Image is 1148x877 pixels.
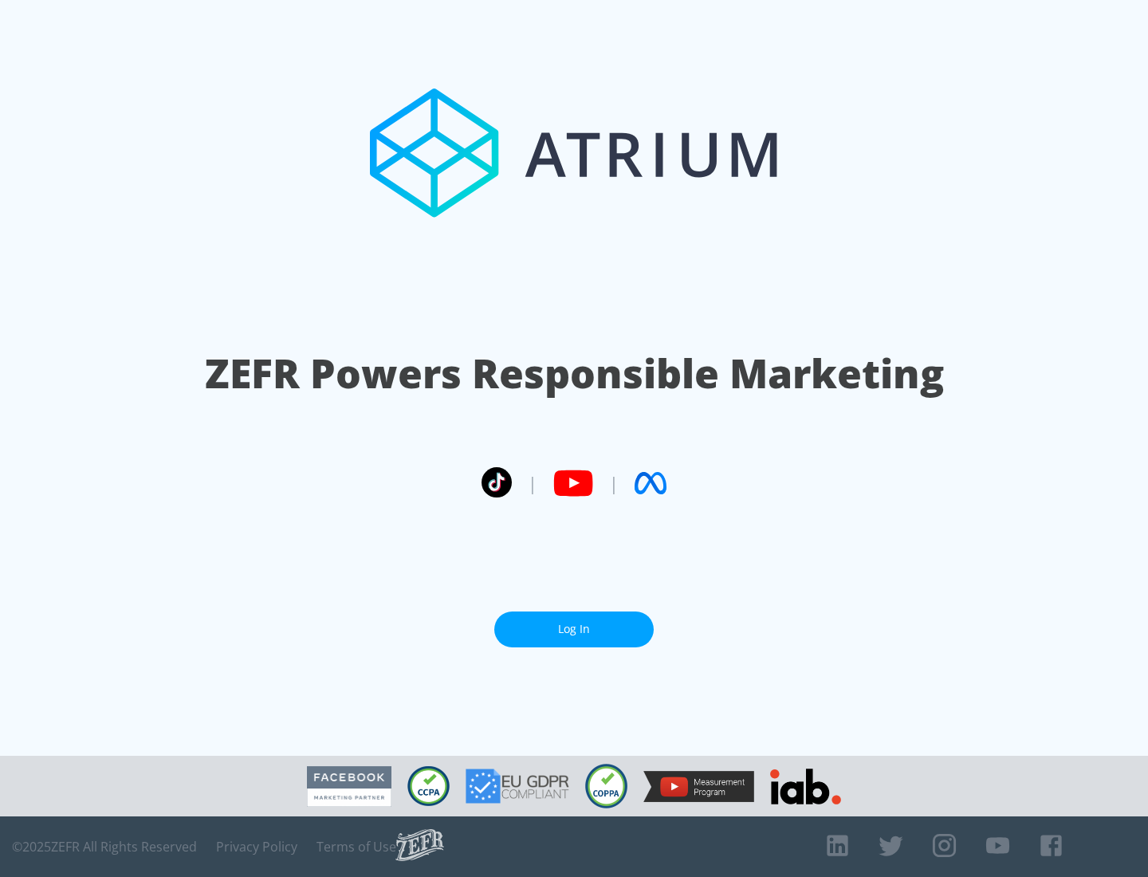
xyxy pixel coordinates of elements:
a: Privacy Policy [216,839,297,855]
img: Facebook Marketing Partner [307,766,391,807]
span: | [609,471,619,495]
span: © 2025 ZEFR All Rights Reserved [12,839,197,855]
img: COPPA Compliant [585,764,627,808]
img: CCPA Compliant [407,766,450,806]
a: Log In [494,612,654,647]
span: | [528,471,537,495]
a: Terms of Use [316,839,396,855]
img: YouTube Measurement Program [643,771,754,802]
img: GDPR Compliant [466,769,569,804]
img: IAB [770,769,841,804]
h1: ZEFR Powers Responsible Marketing [205,346,944,401]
